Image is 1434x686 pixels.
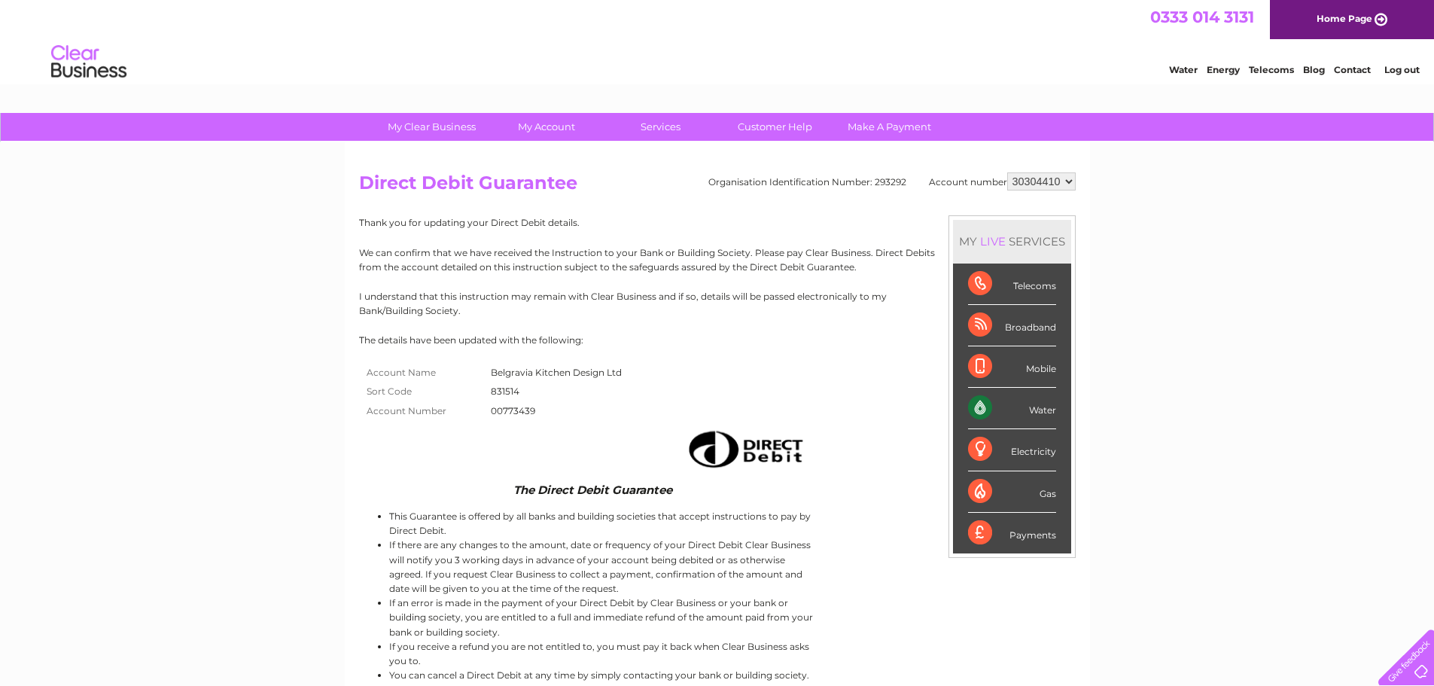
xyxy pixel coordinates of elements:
[968,471,1056,513] div: Gas
[713,113,837,141] a: Customer Help
[359,215,1076,230] p: Thank you for updating your Direct Debit details.
[968,305,1056,346] div: Broadband
[389,639,816,668] li: If you receive a refund you are not entitled to, you must pay it back when Clear Business asks yo...
[359,480,816,500] td: The Direct Debit Guarantee
[362,8,1073,73] div: Clear Business is a trading name of Verastar Limited (registered in [GEOGRAPHIC_DATA] No. 3667643...
[359,401,487,421] th: Account Number
[389,538,816,596] li: If there are any changes to the amount, date or frequency of your Direct Debit Clear Business wil...
[359,172,1076,201] h2: Direct Debit Guarantee
[370,113,494,141] a: My Clear Business
[389,509,816,538] li: This Guarantee is offered by all banks and building societies that accept instructions to pay by ...
[968,429,1056,471] div: Electricity
[487,401,626,421] td: 00773439
[953,220,1071,263] div: MY SERVICES
[1150,8,1254,26] a: 0333 014 3131
[968,264,1056,305] div: Telecoms
[968,513,1056,553] div: Payments
[50,39,127,85] img: logo.png
[359,245,1076,274] p: We can confirm that we have received the Instruction to your Bank or Building Society. Please pay...
[359,289,1076,318] p: I understand that this instruction may remain with Clear Business and if so, details will be pass...
[598,113,723,141] a: Services
[359,363,487,383] th: Account Name
[389,596,816,639] li: If an error is made in the payment of your Direct Debit by Clear Business or your bank or buildin...
[1303,64,1325,75] a: Blog
[487,382,626,401] td: 831514
[1384,64,1420,75] a: Log out
[487,363,626,383] td: Belgravia Kitchen Design Ltd
[968,388,1056,429] div: Water
[1207,64,1240,75] a: Energy
[359,333,1076,347] p: The details have been updated with the following:
[675,425,812,474] img: Direct Debit image
[484,113,608,141] a: My Account
[827,113,951,141] a: Make A Payment
[359,382,487,401] th: Sort Code
[1249,64,1294,75] a: Telecoms
[708,172,1076,191] div: Organisation Identification Number: 293292 Account number
[977,234,1009,248] div: LIVE
[1169,64,1198,75] a: Water
[1334,64,1371,75] a: Contact
[968,346,1056,388] div: Mobile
